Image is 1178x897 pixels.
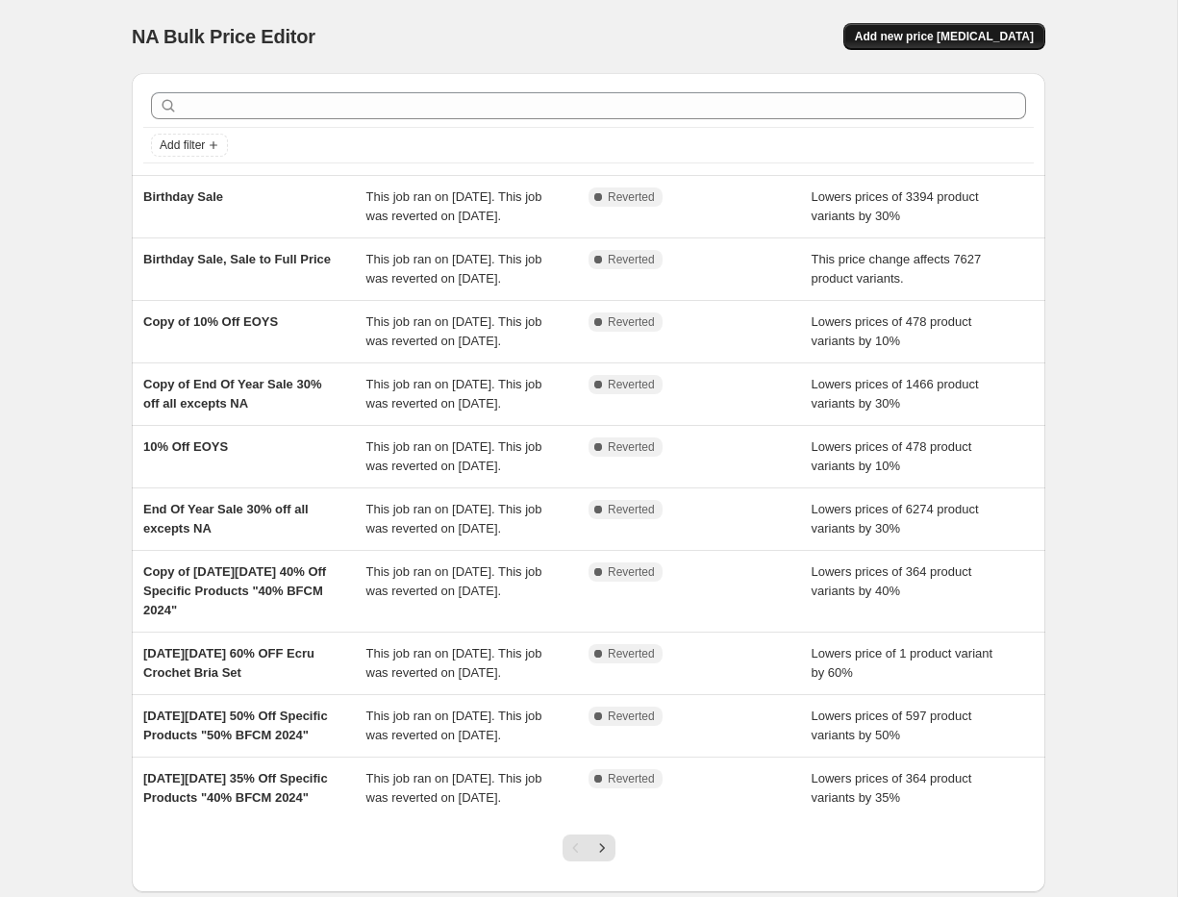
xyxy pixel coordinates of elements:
span: This job ran on [DATE]. This job was reverted on [DATE]. [366,709,542,742]
span: Reverted [608,771,655,786]
span: [DATE][DATE] 50% Off Specific Products "50% BFCM 2024" [143,709,328,742]
span: Reverted [608,439,655,455]
span: End Of Year Sale 30% off all excepts NA [143,502,309,536]
span: Lowers prices of 478 product variants by 10% [812,314,972,348]
button: Add filter [151,134,228,157]
span: This job ran on [DATE]. This job was reverted on [DATE]. [366,377,542,411]
span: Reverted [608,709,655,724]
span: Lowers prices of 1466 product variants by 30% [812,377,979,411]
span: This price change affects 7627 product variants. [812,252,982,286]
span: This job ran on [DATE]. This job was reverted on [DATE]. [366,252,542,286]
span: Reverted [608,646,655,661]
span: Birthday Sale, Sale to Full Price [143,252,331,266]
span: This job ran on [DATE]. This job was reverted on [DATE]. [366,564,542,598]
span: Add new price [MEDICAL_DATA] [855,29,1034,44]
span: This job ran on [DATE]. This job was reverted on [DATE]. [366,189,542,223]
span: Lowers prices of 478 product variants by 10% [812,439,972,473]
span: This job ran on [DATE]. This job was reverted on [DATE]. [366,646,542,680]
span: This job ran on [DATE]. This job was reverted on [DATE]. [366,314,542,348]
span: 10% Off EOYS [143,439,228,454]
span: Reverted [608,564,655,580]
span: Lowers prices of 3394 product variants by 30% [812,189,979,223]
span: Lowers price of 1 product variant by 60% [812,646,993,680]
span: [DATE][DATE] 35% Off Specific Products "40% BFCM 2024" [143,771,328,805]
span: Copy of 10% Off EOYS [143,314,278,329]
span: Lowers prices of 364 product variants by 40% [812,564,972,598]
span: Reverted [608,252,655,267]
span: This job ran on [DATE]. This job was reverted on [DATE]. [366,439,542,473]
button: Add new price [MEDICAL_DATA] [843,23,1045,50]
button: Next [589,835,615,861]
nav: Pagination [563,835,615,861]
span: Add filter [160,137,205,153]
span: Lowers prices of 364 product variants by 35% [812,771,972,805]
span: Copy of [DATE][DATE] 40% Off Specific Products "40% BFCM 2024" [143,564,326,617]
span: This job ran on [DATE]. This job was reverted on [DATE]. [366,502,542,536]
span: Lowers prices of 597 product variants by 50% [812,709,972,742]
span: Reverted [608,189,655,205]
span: Copy of End Of Year Sale 30% off all excepts NA [143,377,321,411]
span: Birthday Sale [143,189,223,204]
span: Reverted [608,502,655,517]
span: Reverted [608,377,655,392]
span: Reverted [608,314,655,330]
span: [DATE][DATE] 60% OFF Ecru Crochet Bria Set [143,646,314,680]
span: This job ran on [DATE]. This job was reverted on [DATE]. [366,771,542,805]
span: Lowers prices of 6274 product variants by 30% [812,502,979,536]
span: NA Bulk Price Editor [132,26,315,47]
